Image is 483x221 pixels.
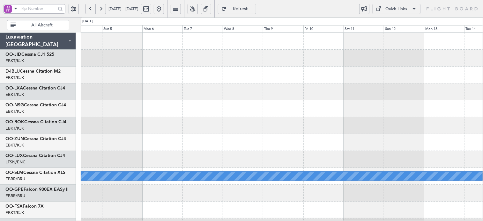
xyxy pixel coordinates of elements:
div: Sat 11 [344,25,384,33]
div: Fri 10 [303,25,344,33]
span: OO-LXA [5,86,23,90]
span: OO-ZUN [5,137,24,141]
a: OO-LUXCessna Citation CJ4 [5,153,65,158]
button: All Aircraft [7,20,69,30]
div: Quick Links [386,6,407,12]
span: OO-JID [5,52,21,57]
a: OO-FSXFalcon 7X [5,204,44,209]
a: OO-LXACessna Citation CJ4 [5,86,65,90]
div: Sun 12 [384,25,424,33]
span: D-IBLU [5,69,20,74]
span: OO-FSX [5,204,23,209]
span: [DATE] - [DATE] [108,6,138,12]
span: All Aircraft [17,23,67,27]
input: Trip Number [20,4,56,13]
span: OO-LUX [5,153,23,158]
span: OO-GPE [5,187,24,192]
span: OO-NSG [5,103,24,107]
div: [DATE] [82,19,93,24]
div: Wed 8 [223,25,263,33]
a: OO-ZUNCessna Citation CJ4 [5,137,66,141]
a: EBKT/KJK [5,92,24,97]
div: Mon 13 [424,25,464,33]
a: OO-NSGCessna Citation CJ4 [5,103,66,107]
span: OO-SLM [5,170,23,175]
span: OO-ROK [5,120,24,124]
button: Refresh [218,4,256,14]
a: EBBR/BRU [5,193,25,199]
a: D-IBLUCessna Citation M2 [5,69,61,74]
div: Thu 9 [263,25,303,33]
a: EBKT/KJK [5,75,24,81]
button: Quick Links [373,4,420,14]
div: Mon 6 [142,25,182,33]
span: Refresh [228,7,254,11]
a: OO-SLMCessna Citation XLS [5,170,65,175]
a: OO-GPEFalcon 900EX EASy II [5,187,69,192]
a: EBKT/KJK [5,58,24,64]
a: EBKT/KJK [5,109,24,114]
a: LFSN/ENC [5,159,26,165]
a: EBKT/KJK [5,125,24,131]
a: OO-ROKCessna Citation CJ4 [5,120,66,124]
div: Sat 4 [62,25,102,33]
a: OO-JIDCessna CJ1 525 [5,52,54,57]
div: Tue 7 [182,25,223,33]
a: EBBR/BRU [5,176,25,182]
a: EBKT/KJK [5,142,24,148]
a: EBKT/KJK [5,210,24,216]
div: Sun 5 [102,25,142,33]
